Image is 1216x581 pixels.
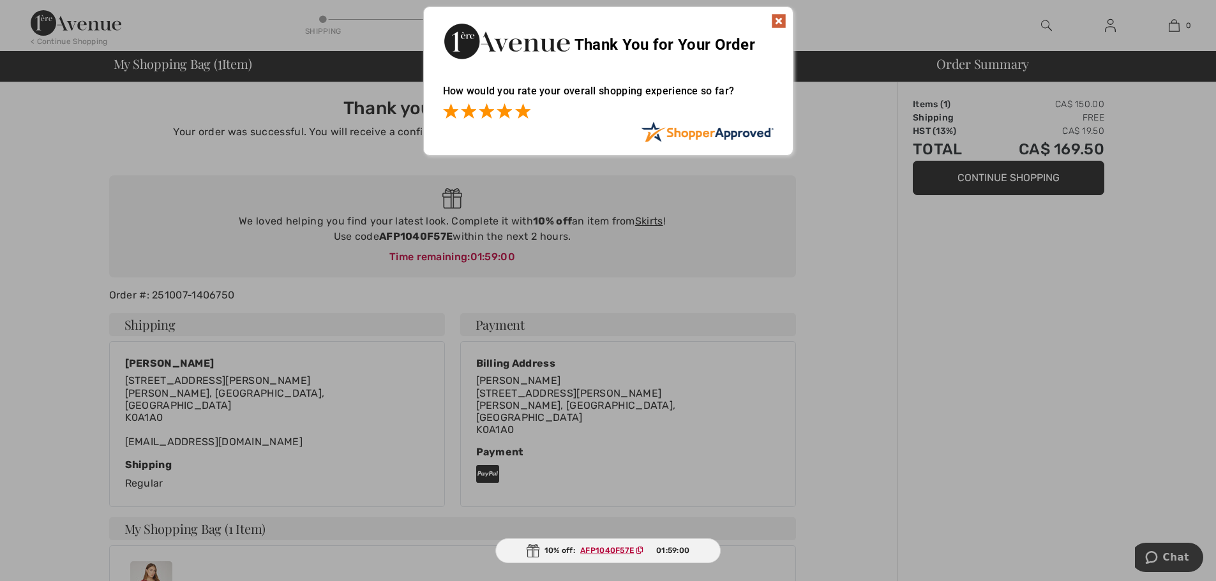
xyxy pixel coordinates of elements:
img: Gift.svg [527,544,539,557]
span: 01:59:00 [656,545,689,556]
img: Thank You for Your Order [443,20,571,63]
div: How would you rate your overall shopping experience so far? [443,72,774,121]
div: 10% off: [495,538,721,563]
img: x [771,13,786,29]
ins: AFP1040F57E [580,546,634,555]
span: Thank You for Your Order [574,36,755,54]
span: Chat [28,9,54,20]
